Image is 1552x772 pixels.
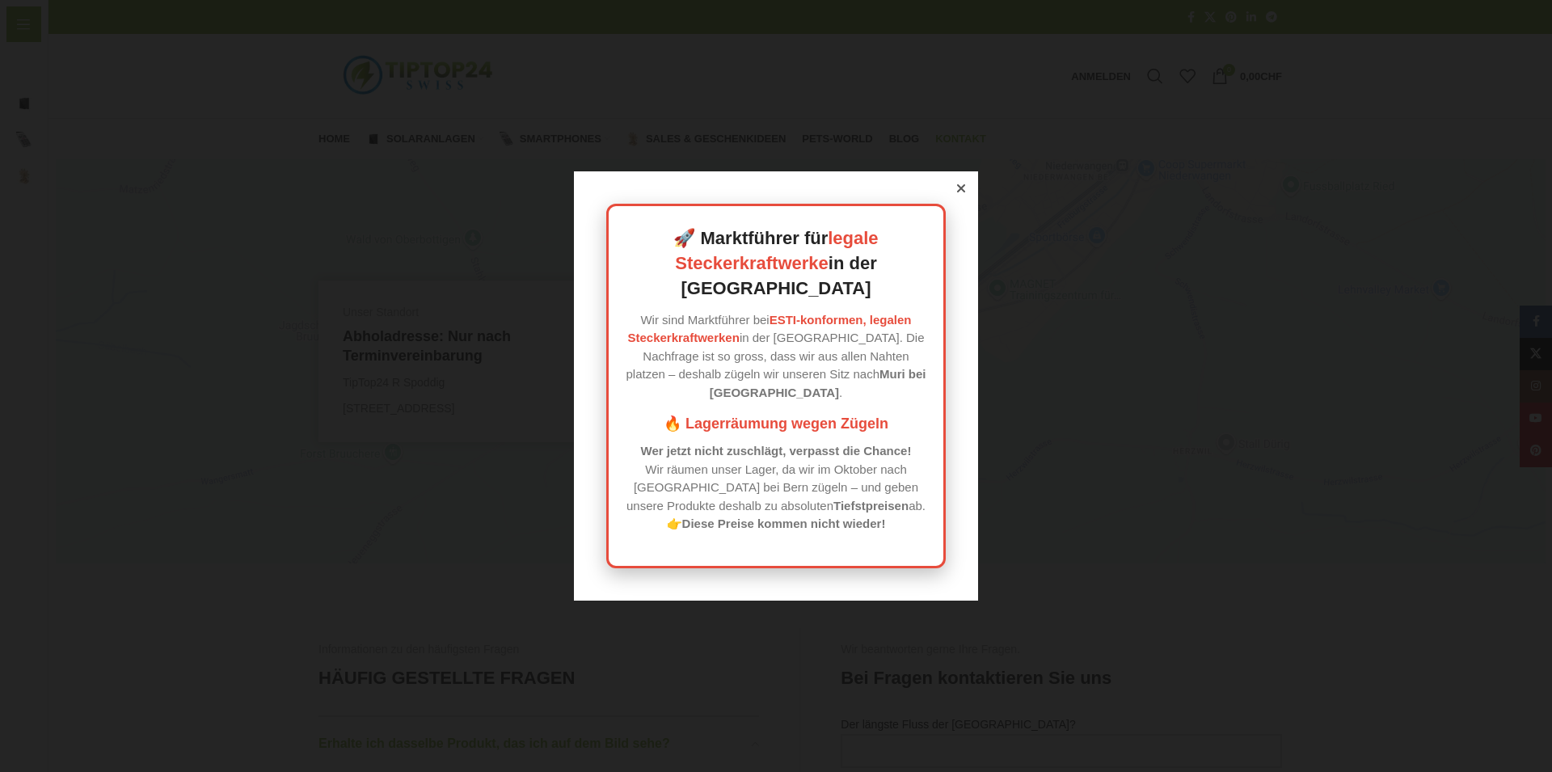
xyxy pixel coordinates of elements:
strong: Tiefstpreisen [833,499,909,513]
a: ESTI-konformen, legalen Steckerkraftwerken [627,313,911,345]
p: Wir sind Marktführer bei in der [GEOGRAPHIC_DATA]. Die Nachfrage ist so gross, dass wir aus allen... [625,311,927,403]
h2: 🚀 Marktführer für in der [GEOGRAPHIC_DATA] [625,226,927,301]
a: legale Steckerkraftwerke [675,228,878,273]
strong: Diese Preise kommen nicht wieder! [682,517,886,530]
p: Wir räumen unser Lager, da wir im Oktober nach [GEOGRAPHIC_DATA] bei Bern zügeln – und geben unse... [625,442,927,534]
h3: 🔥 Lagerräumung wegen Zügeln [625,414,927,434]
strong: Wer jetzt nicht zuschlägt, verpasst die Chance! [641,444,912,458]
